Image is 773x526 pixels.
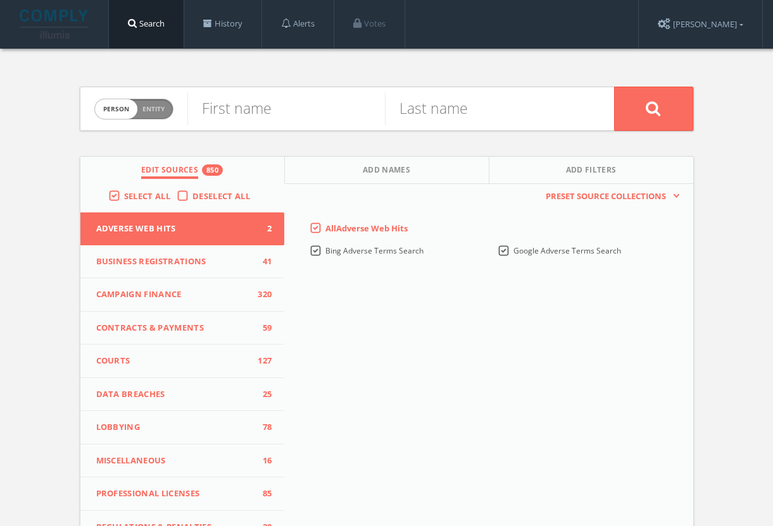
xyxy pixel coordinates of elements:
span: 127 [253,355,272,367]
span: Bing Adverse Terms Search [325,245,424,256]
span: Add Filters [566,164,617,179]
span: Entity [142,104,165,114]
button: Adverse Web Hits2 [80,212,285,245]
span: Courts [96,355,253,367]
span: Google Adverse Terms Search [513,245,621,256]
span: Deselect All [192,190,250,202]
span: person [95,99,137,119]
button: Edit Sources850 [80,157,285,184]
span: Data Breaches [96,388,253,401]
span: Add Names [363,164,410,179]
span: Adverse Web Hits [96,223,253,235]
button: Miscellaneous16 [80,444,285,478]
span: 78 [253,421,272,434]
span: Campaign Finance [96,288,253,301]
button: Courts127 [80,345,285,378]
span: 2 [253,223,272,235]
span: Miscellaneous [96,455,253,467]
span: All Adverse Web Hits [325,223,408,234]
span: 25 [253,388,272,401]
span: 16 [253,455,272,467]
button: Campaign Finance320 [80,278,285,312]
span: Business Registrations [96,255,253,268]
button: Data Breaches25 [80,378,285,412]
button: Contracts & Payments59 [80,312,285,345]
span: Edit Sources [141,164,198,179]
span: Preset Source Collections [539,190,672,203]
span: Select All [124,190,170,202]
span: Professional Licenses [96,487,253,500]
img: illumis [20,9,91,39]
div: 850 [202,164,223,176]
span: Lobbying [96,421,253,434]
button: Lobbying78 [80,411,285,444]
span: 59 [253,322,272,334]
button: Add Filters [489,157,693,184]
button: Professional Licenses85 [80,477,285,511]
span: Contracts & Payments [96,322,253,334]
button: Business Registrations41 [80,245,285,279]
span: 85 [253,487,272,500]
span: 41 [253,255,272,268]
button: Preset Source Collections [539,190,680,203]
span: 320 [253,288,272,301]
button: Add Names [285,157,489,184]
